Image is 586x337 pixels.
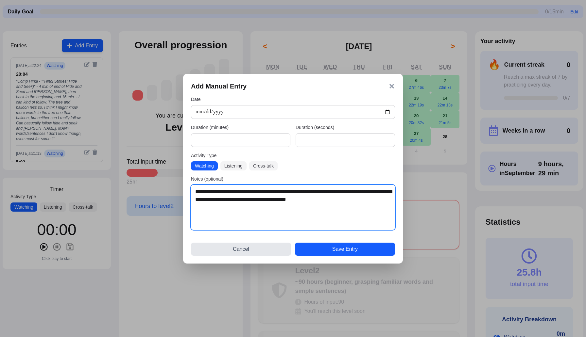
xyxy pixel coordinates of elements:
[191,152,395,159] label: Activity Type
[295,243,395,256] button: Save Entry
[191,243,291,256] button: Cancel
[220,161,247,170] button: Listening
[191,82,247,91] h3: Add Manual Entry
[191,96,395,103] label: Date
[191,124,290,131] label: Duration (minutes)
[191,161,218,170] button: Watching
[191,176,395,182] label: Notes (optional)
[296,124,395,131] label: Duration (seconds)
[249,161,278,170] button: Cross-talk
